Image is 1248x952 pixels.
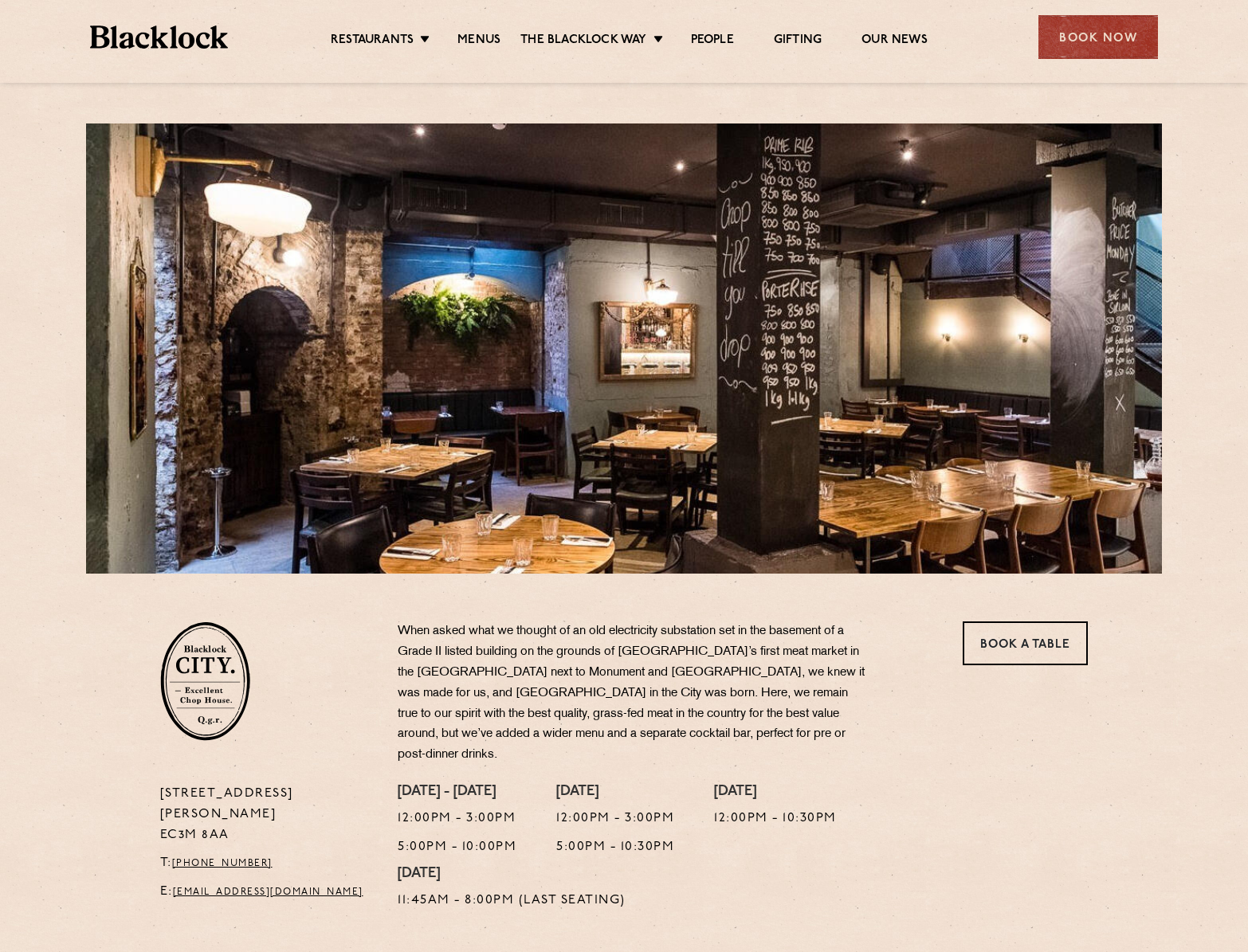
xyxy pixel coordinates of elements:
a: Restaurants [331,33,414,50]
p: 5:00pm - 10:00pm [398,837,516,858]
a: Book a Table [963,621,1088,665]
img: City-stamp-default.svg [160,621,250,741]
p: 12:00pm - 3:00pm [398,809,516,829]
a: [PHONE_NUMBER] [172,859,273,868]
img: BL_Textured_Logo-footer-cropped.svg [90,25,228,49]
a: The Blacklock Way [520,33,646,50]
p: T: [160,853,375,874]
p: 12:00pm - 10:30pm [714,809,837,829]
p: [STREET_ADDRESS][PERSON_NAME] EC3M 8AA [160,784,375,846]
h4: [DATE] - [DATE] [398,784,516,801]
h4: [DATE] [398,866,626,883]
a: Our News [861,33,928,50]
a: [EMAIL_ADDRESS][DOMAIN_NAME] [173,887,363,897]
p: 12:00pm - 3:00pm [556,809,674,829]
p: 11:45am - 8:00pm (Last Seating) [398,891,626,911]
p: 5:00pm - 10:30pm [556,837,674,858]
a: People [691,33,734,50]
h4: [DATE] [714,784,837,801]
div: Book Now [1038,15,1158,59]
a: Menus [457,33,500,50]
h4: [DATE] [556,784,674,801]
a: Gifting [774,33,822,50]
p: E: [160,882,375,903]
p: When asked what we thought of an old electricity substation set in the basement of a Grade II lis... [398,621,868,766]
